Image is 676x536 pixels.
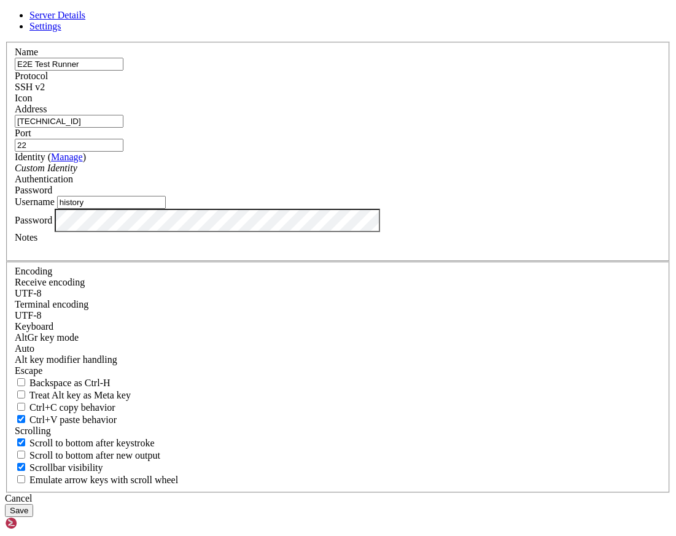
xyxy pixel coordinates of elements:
input: Scrollbar visibility [17,463,25,471]
img: Shellngn [5,517,76,529]
input: Ctrl+V paste behavior [17,415,25,423]
label: Ctrl+V pastes if true, sends ^V to host if false. Ctrl+Shift+V sends ^V to host if true, pastes i... [15,414,117,425]
label: Protocol [15,71,48,81]
label: Scroll to bottom after new output. [15,450,160,460]
label: Encoding [15,266,52,276]
a: Settings [29,21,61,31]
input: Backspace as Ctrl-H [17,378,25,386]
span: Password [15,185,52,195]
input: Port Number [15,139,123,152]
label: Address [15,104,47,114]
div: SSH v2 [15,82,661,93]
label: Whether to scroll to the bottom on any keystroke. [15,438,155,448]
div: UTF-8 [15,288,661,299]
span: Scroll to bottom after keystroke [29,438,155,448]
label: Port [15,128,31,138]
a: Server Details [29,10,85,20]
label: Keyboard [15,321,53,332]
input: Server Name [15,58,123,71]
a: Manage [51,152,83,162]
span: Scroll to bottom after new output [29,450,160,460]
div: Custom Identity [15,163,661,174]
span: ( ) [48,152,86,162]
div: Escape [15,365,661,376]
label: When using the alternative screen buffer, and DECCKM (Application Cursor Keys) is active, mouse w... [15,475,178,485]
span: UTF-8 [15,310,42,320]
label: Password [15,214,52,225]
span: SSH v2 [15,82,45,92]
label: Set the expected encoding for data received from the host. If the encodings do not match, visual ... [15,277,85,287]
input: Scroll to bottom after new output [17,451,25,459]
span: Emulate arrow keys with scroll wheel [29,475,178,485]
input: Login Username [57,196,166,209]
span: Treat Alt key as Meta key [29,390,131,400]
label: Scrolling [15,425,51,436]
label: Authentication [15,174,73,184]
label: Notes [15,232,37,243]
label: Name [15,47,38,57]
input: Host Name or IP [15,115,123,128]
input: Ctrl+C copy behavior [17,403,25,411]
div: Password [15,185,661,196]
label: The vertical scrollbar mode. [15,462,103,473]
input: Treat Alt key as Meta key [17,390,25,398]
div: Cancel [5,493,671,504]
span: Auto [15,343,34,354]
button: Save [5,504,33,517]
input: Scroll to bottom after keystroke [17,438,25,446]
label: The default terminal encoding. ISO-2022 enables character map translations (like graphics maps). ... [15,299,88,309]
label: Identity [15,152,86,162]
label: If true, the backspace should send BS ('\x08', aka ^H). Otherwise the backspace key should send '... [15,378,111,388]
label: Set the expected encoding for data received from the host. If the encodings do not match, visual ... [15,332,79,343]
label: Ctrl-C copies if true, send ^C to host if false. Ctrl-Shift-C sends ^C to host if true, copies if... [15,402,115,413]
span: Ctrl+C copy behavior [29,402,115,413]
input: Emulate arrow keys with scroll wheel [17,475,25,483]
label: Whether the Alt key acts as a Meta key or as a distinct Alt key. [15,390,131,400]
i: Custom Identity [15,163,77,173]
span: UTF-8 [15,288,42,298]
div: Auto [15,343,661,354]
span: Escape [15,365,42,376]
span: Scrollbar visibility [29,462,103,473]
label: Username [15,196,55,207]
label: Icon [15,93,32,103]
span: Ctrl+V paste behavior [29,414,117,425]
label: Controls how the Alt key is handled. Escape: Send an ESC prefix. 8-Bit: Add 128 to the typed char... [15,354,117,365]
div: UTF-8 [15,310,661,321]
span: Backspace as Ctrl-H [29,378,111,388]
